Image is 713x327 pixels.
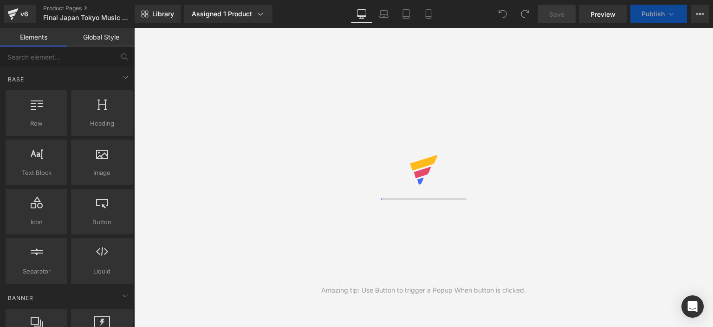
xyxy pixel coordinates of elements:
div: v6 [19,8,30,20]
span: Final Japan Tokyo Music Contest ([DATE] & [DATE]) [43,14,132,21]
span: Save [549,9,564,19]
span: Image [74,168,130,178]
button: Redo [516,5,534,23]
button: Publish [630,5,687,23]
span: Text Block [8,168,65,178]
a: Mobile [417,5,440,23]
span: Library [152,10,174,18]
span: Preview [590,9,616,19]
div: Assigned 1 Product [192,9,265,19]
button: Undo [493,5,512,23]
div: Open Intercom Messenger [681,295,704,318]
a: Laptop [373,5,395,23]
span: Row [8,119,65,128]
a: Global Style [67,28,135,47]
div: Amazing tip: Use Button to trigger a Popup When button is clicked. [321,285,526,295]
a: New Library [135,5,181,23]
button: More [691,5,709,23]
a: Tablet [395,5,417,23]
span: Heading [74,119,130,128]
span: Banner [7,294,34,302]
span: Icon [8,217,65,227]
a: Product Pages [43,5,150,12]
span: Separator [8,267,65,276]
span: Publish [642,10,665,18]
a: Desktop [350,5,373,23]
span: Liquid [74,267,130,276]
a: Preview [579,5,627,23]
span: Base [7,75,25,84]
a: v6 [4,5,36,23]
span: Button [74,217,130,227]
